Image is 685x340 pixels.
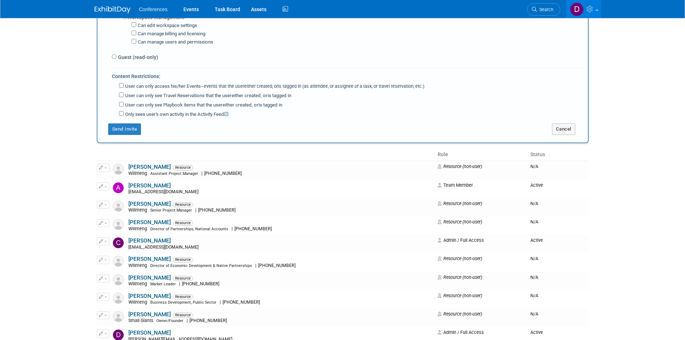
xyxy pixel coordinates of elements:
[438,182,473,188] span: Team Member
[537,7,553,12] span: Search
[128,318,155,323] span: Small Giants
[201,83,424,89] span: -- events that the user is tagged in (as attendee, or assignee of a task, or travel reservation, ...
[528,149,588,161] th: Status
[438,311,482,317] span: Resource (non-user)
[173,257,193,262] span: Resource
[128,219,171,226] a: [PERSON_NAME]
[232,93,268,98] span: either created, or
[244,83,278,89] span: either created, or
[530,311,538,317] span: N/A
[530,201,538,206] span: N/A
[113,219,124,230] img: Resource
[124,111,228,118] label: Only sees user's own activity in the Activity Feed
[128,237,171,244] a: [PERSON_NAME]
[221,300,262,305] span: [PHONE_NUMBER]
[95,6,131,13] img: ExhibitDay
[220,300,221,305] span: |
[223,102,259,108] span: either created, or
[173,276,193,281] span: Resource
[173,165,193,170] span: Resource
[530,237,543,243] span: Active
[438,237,484,243] span: Admin / Full Access
[113,256,124,267] img: Resource
[201,171,202,176] span: |
[113,293,124,304] img: Resource
[128,256,171,262] a: [PERSON_NAME]
[128,263,149,268] span: Willmeng
[173,221,193,226] span: Resource
[113,237,124,248] img: Charlize Crowe
[139,6,168,12] span: Conferences
[530,164,538,169] span: N/A
[570,3,584,16] img: Diane Arabia
[438,219,482,225] span: Resource (non-user)
[113,182,124,193] img: April Chadwick
[150,282,176,286] span: Market Leader
[232,226,233,231] span: |
[128,275,171,281] a: [PERSON_NAME]
[150,300,216,305] span: Business Development, Public Sector
[128,311,171,318] a: [PERSON_NAME]
[438,256,482,261] span: Resource (non-user)
[156,318,183,323] span: Owner/Founder
[195,208,196,213] span: |
[128,281,149,286] span: Willmeng
[173,202,193,207] span: Resource
[136,31,205,37] label: Can manage billing and licensing
[438,293,482,298] span: Resource (non-user)
[438,275,482,280] span: Resource (non-user)
[128,182,171,189] a: [PERSON_NAME]
[128,245,433,250] div: [EMAIL_ADDRESS][DOMAIN_NAME]
[196,208,238,213] span: [PHONE_NUMBER]
[112,68,583,82] div: Content Restrictions:
[173,294,193,299] span: Resource
[256,263,298,268] span: [PHONE_NUMBER]
[150,171,198,176] span: Assistant Project Manager
[530,182,543,188] span: Active
[136,39,213,46] label: Can manage users and permissions
[128,330,171,336] a: [PERSON_NAME]
[202,171,244,176] span: [PHONE_NUMBER]
[128,208,149,213] span: Willmeng
[136,22,197,29] label: Can edit workspace settings
[113,275,124,285] img: Resource
[128,293,171,299] a: [PERSON_NAME]
[530,275,538,280] span: N/A
[527,3,560,16] a: Search
[438,330,484,335] span: Admin / Full Access
[117,54,158,61] label: Guest (read-only)
[179,281,180,286] span: |
[435,149,528,161] th: Role
[128,189,433,195] div: [EMAIL_ADDRESS][DOMAIN_NAME]
[187,318,188,323] span: |
[108,123,141,135] button: Send Invite
[233,226,274,231] span: [PHONE_NUMBER]
[113,311,124,322] img: Resource
[113,201,124,212] img: Resource
[552,123,575,135] button: Cancel
[438,201,482,206] span: Resource (non-user)
[124,92,291,99] label: User can only see Travel Reservations that the user is tagged in
[530,330,543,335] span: Active
[150,263,252,268] span: Director of Economic Development & Native Partnerships
[128,201,171,207] a: [PERSON_NAME]
[124,83,424,90] label: User can only access his/her Events
[438,164,482,169] span: Resource (non-user)
[150,227,228,231] span: Director of Partnerships, National Accounts
[530,256,538,261] span: N/A
[180,281,222,286] span: [PHONE_NUMBER]
[113,164,124,174] img: Resource
[150,208,192,213] span: Senior Project Manager
[128,226,149,231] span: Willmeng
[255,263,256,268] span: |
[188,318,229,323] span: [PHONE_NUMBER]
[128,164,171,170] a: [PERSON_NAME]
[128,300,149,305] span: Willmeng
[530,219,538,225] span: N/A
[128,171,149,176] span: Willmeng
[173,313,193,318] span: Resource
[530,293,538,298] span: N/A
[124,102,282,109] label: User can only see Playbook items that the user is tagged in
